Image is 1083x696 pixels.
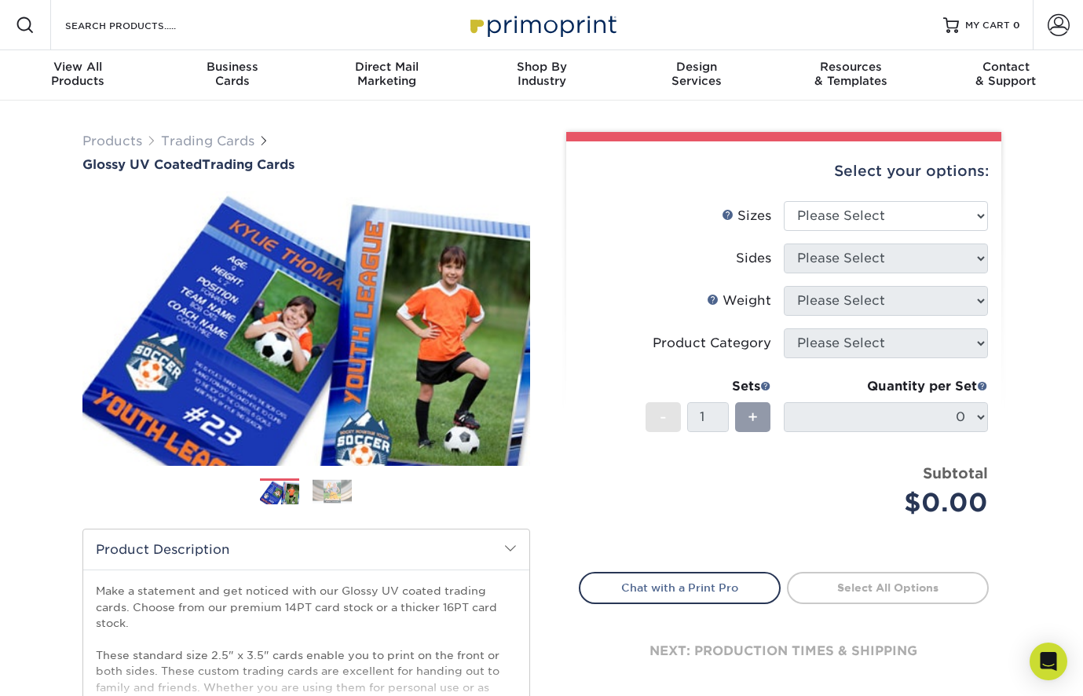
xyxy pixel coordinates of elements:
a: Resources& Templates [774,50,928,101]
a: Shop ByIndustry [464,50,619,101]
h2: Product Description [83,529,529,570]
div: Sides [736,249,771,268]
a: DesignServices [619,50,774,101]
span: Contact [928,60,1083,74]
span: Business [155,60,309,74]
div: Weight [707,291,771,310]
div: Product Category [653,334,771,353]
div: Cards [155,60,309,88]
span: Glossy UV Coated [82,157,202,172]
img: Glossy UV Coated 01 [82,174,530,483]
span: - [660,405,667,429]
span: Direct Mail [309,60,464,74]
div: Marketing [309,60,464,88]
img: Trading Cards 01 [260,479,299,507]
a: Contact& Support [928,50,1083,101]
span: Design [619,60,774,74]
span: Shop By [464,60,619,74]
div: $0.00 [796,484,988,522]
img: Trading Cards 02 [313,479,352,504]
div: Sizes [722,207,771,225]
span: 0 [1013,20,1020,31]
div: Quantity per Set [784,377,988,396]
div: & Templates [774,60,928,88]
div: Open Intercom Messenger [1030,643,1067,680]
input: SEARCH PRODUCTS..... [64,16,217,35]
strong: Subtotal [923,464,988,482]
a: Select All Options [787,572,989,603]
span: + [748,405,758,429]
img: Primoprint [463,8,620,42]
div: Sets [646,377,771,396]
a: BusinessCards [155,50,309,101]
div: Select your options: [579,141,989,201]
div: & Support [928,60,1083,88]
a: Glossy UV CoatedTrading Cards [82,157,530,172]
div: Services [619,60,774,88]
span: MY CART [965,19,1010,32]
a: Products [82,134,142,148]
div: Industry [464,60,619,88]
span: Resources [774,60,928,74]
a: Trading Cards [161,134,254,148]
h1: Trading Cards [82,157,530,172]
a: Chat with a Print Pro [579,572,781,603]
a: Direct MailMarketing [309,50,464,101]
